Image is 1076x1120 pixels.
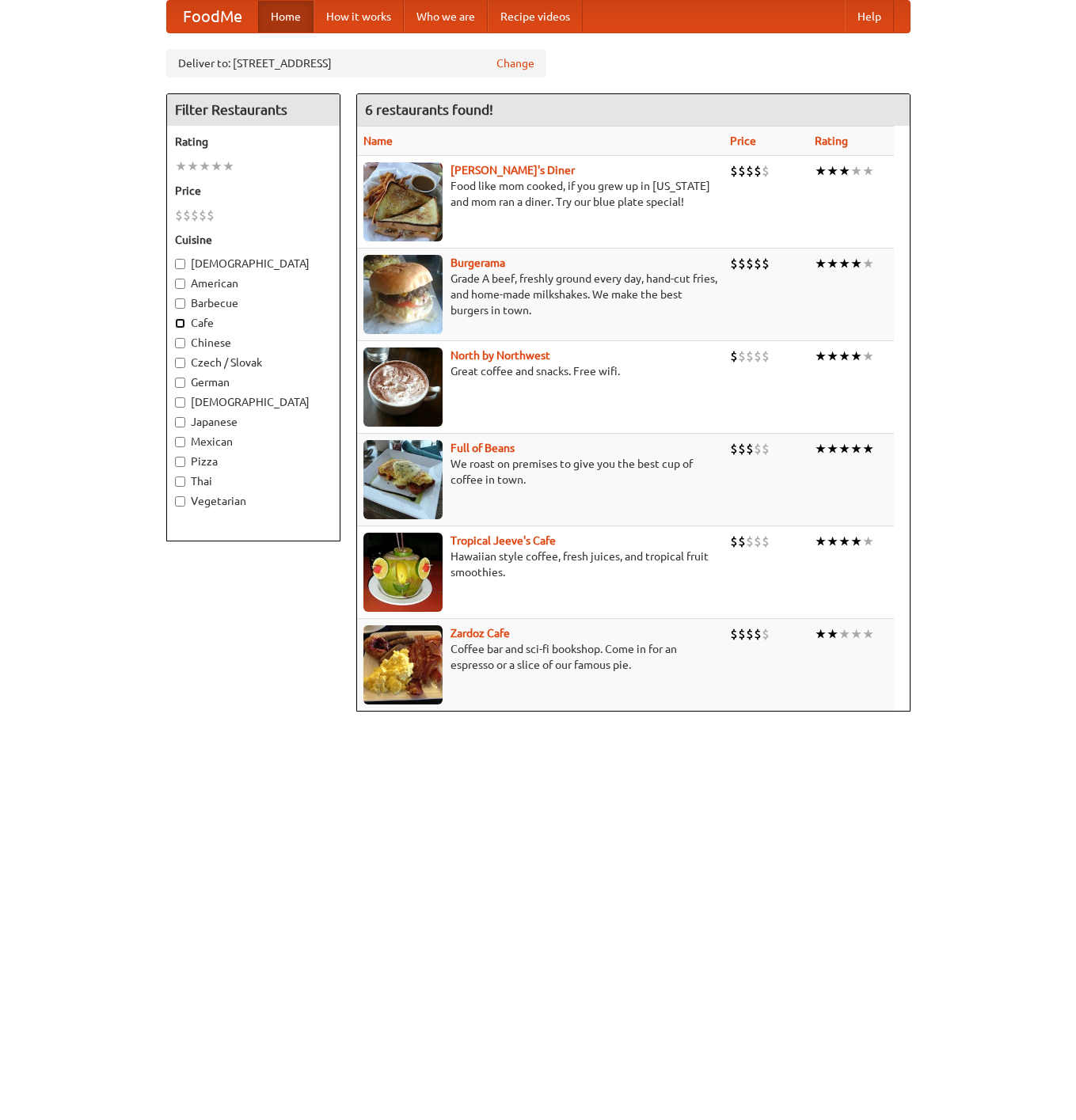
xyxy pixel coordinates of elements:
[730,347,738,365] li: $
[175,335,332,351] label: Chinese
[191,207,199,224] li: $
[175,473,332,489] label: Thai
[451,349,550,362] b: North by Northwest
[762,625,770,643] li: $
[845,1,894,32] a: Help
[850,255,862,272] li: ★
[754,255,762,272] li: $
[363,625,443,704] img: zardoz.jpg
[762,162,770,180] li: $
[175,414,332,430] label: Japanese
[838,162,850,180] li: ★
[496,55,534,71] a: Change
[838,533,850,550] li: ★
[175,355,332,370] label: Czech / Slovak
[754,347,762,365] li: $
[730,255,738,272] li: $
[862,625,874,643] li: ★
[187,158,199,175] li: ★
[838,440,850,457] li: ★
[862,533,874,550] li: ★
[363,162,443,241] img: sallys.jpg
[850,347,862,365] li: ★
[730,440,738,457] li: $
[363,440,443,519] img: beans.jpg
[815,347,827,365] li: ★
[175,259,185,269] input: [DEMOGRAPHIC_DATA]
[363,178,717,210] p: Food like mom cooked, if you grew up in [US_STATE] and mom ran a diner. Try our blue plate special!
[175,394,332,410] label: [DEMOGRAPHIC_DATA]
[175,134,332,150] h5: Rating
[746,347,754,365] li: $
[738,440,746,457] li: $
[762,255,770,272] li: $
[175,496,185,507] input: Vegetarian
[363,641,717,673] p: Coffee bar and sci-fi bookshop. Come in for an espresso or a slice of our famous pie.
[175,378,185,388] input: German
[815,625,827,643] li: ★
[850,162,862,180] li: ★
[175,397,185,408] input: [DEMOGRAPHIC_DATA]
[175,295,332,311] label: Barbecue
[850,625,862,643] li: ★
[730,162,738,180] li: $
[827,440,838,457] li: ★
[404,1,488,32] a: Who we are
[746,162,754,180] li: $
[754,625,762,643] li: $
[827,625,838,643] li: ★
[183,207,191,224] li: $
[738,533,746,550] li: $
[746,533,754,550] li: $
[175,256,332,271] label: [DEMOGRAPHIC_DATA]
[746,440,754,457] li: $
[815,135,848,147] a: Rating
[850,533,862,550] li: ★
[363,271,717,318] p: Grade A beef, freshly ground every day, hand-cut fries, and home-made milkshakes. We make the bes...
[730,625,738,643] li: $
[363,533,443,612] img: jeeves.jpg
[363,135,393,147] a: Name
[175,374,332,390] label: German
[862,162,874,180] li: ★
[754,162,762,180] li: $
[175,417,185,427] input: Japanese
[862,347,874,365] li: ★
[451,256,505,269] b: Burgerama
[363,363,717,379] p: Great coffee and snacks. Free wifi.
[762,533,770,550] li: $
[838,255,850,272] li: ★
[175,493,332,509] label: Vegetarian
[175,183,332,199] h5: Price
[222,158,234,175] li: ★
[175,434,332,450] label: Mexican
[211,158,222,175] li: ★
[175,298,185,309] input: Barbecue
[167,1,258,32] a: FoodMe
[754,440,762,457] li: $
[730,135,756,147] a: Price
[815,255,827,272] li: ★
[738,347,746,365] li: $
[850,440,862,457] li: ★
[451,627,510,640] b: Zardoz Cafe
[175,275,332,291] label: American
[175,437,185,447] input: Mexican
[827,162,838,180] li: ★
[175,158,187,175] li: ★
[365,102,493,117] ng-pluralize: 6 restaurants found!
[862,440,874,457] li: ★
[199,158,211,175] li: ★
[175,315,332,331] label: Cafe
[175,232,332,248] h5: Cuisine
[815,162,827,180] li: ★
[838,625,850,643] li: ★
[363,255,443,334] img: burgerama.jpg
[363,549,717,580] p: Hawaiian style coffee, fresh juices, and tropical fruit smoothies.
[730,533,738,550] li: $
[827,347,838,365] li: ★
[754,533,762,550] li: $
[862,255,874,272] li: ★
[175,457,185,467] input: Pizza
[175,358,185,368] input: Czech / Slovak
